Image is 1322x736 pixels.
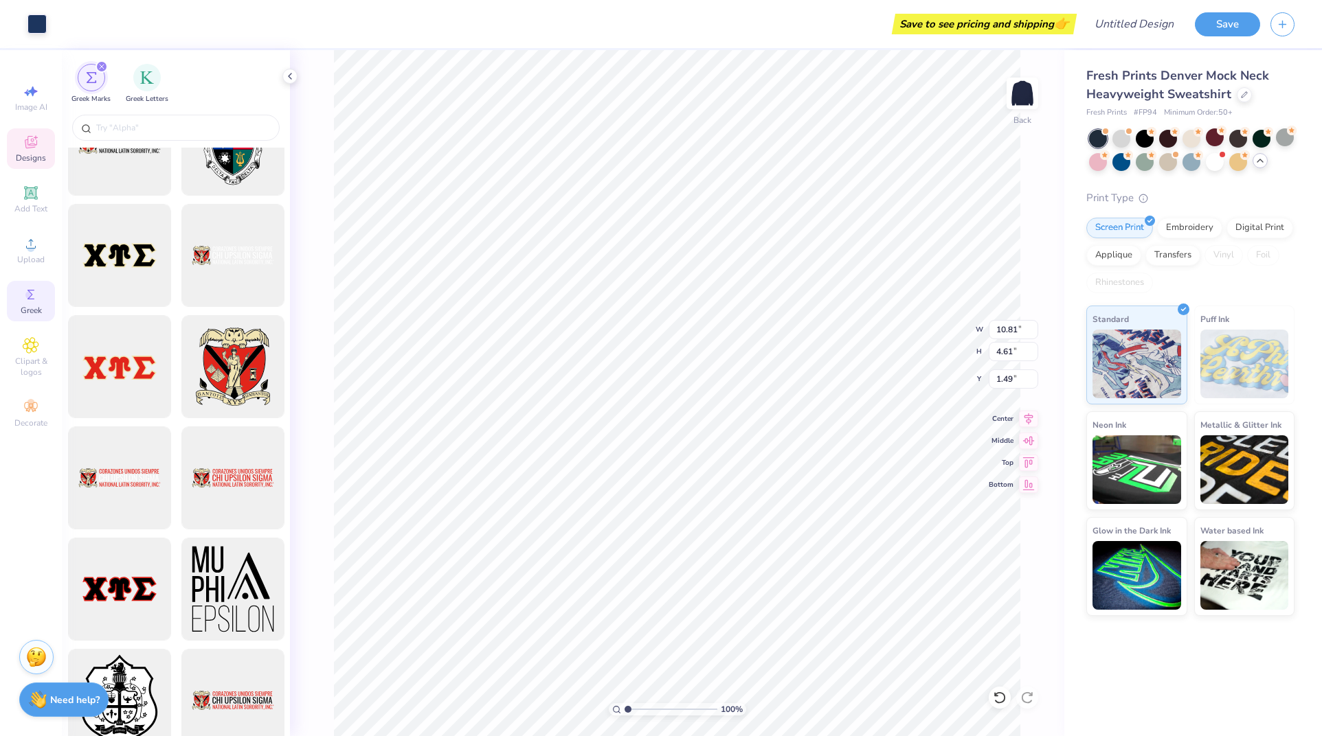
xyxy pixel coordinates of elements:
span: 100 % [721,703,743,715]
img: Water based Ink [1200,541,1289,610]
div: Print Type [1086,190,1295,206]
button: filter button [126,64,168,104]
input: Untitled Design [1084,10,1185,38]
span: Upload [17,254,45,265]
span: Middle [989,436,1013,446]
div: Rhinestones [1086,273,1153,293]
span: # FP94 [1134,107,1157,119]
div: filter for Greek Marks [71,64,111,104]
span: Water based Ink [1200,523,1264,538]
div: Save to see pricing and shipping [895,14,1073,34]
img: Puff Ink [1200,330,1289,398]
div: Screen Print [1086,218,1153,238]
span: Designs [16,152,46,163]
img: Metallic & Glitter Ink [1200,435,1289,504]
span: Top [989,458,1013,468]
span: Image AI [15,102,47,113]
span: Fresh Prints [1086,107,1127,119]
span: Neon Ink [1093,417,1126,432]
div: Back [1013,114,1031,126]
div: Transfers [1145,245,1200,266]
button: Save [1195,12,1260,36]
div: Vinyl [1205,245,1243,266]
span: Glow in the Dark Ink [1093,523,1171,538]
div: Applique [1086,245,1141,266]
button: filter button [71,64,111,104]
span: Greek Marks [71,94,111,104]
span: Puff Ink [1200,312,1229,326]
span: Minimum Order: 50 + [1164,107,1233,119]
img: Glow in the Dark Ink [1093,541,1181,610]
span: Greek [21,305,42,316]
span: Greek Letters [126,94,168,104]
div: filter for Greek Letters [126,64,168,104]
span: Standard [1093,312,1129,326]
strong: Need help? [50,693,100,706]
span: Bottom [989,480,1013,490]
span: Fresh Prints Denver Mock Neck Heavyweight Sweatshirt [1086,67,1269,102]
span: Center [989,414,1013,424]
div: Digital Print [1226,218,1293,238]
span: Add Text [14,203,47,214]
span: Clipart & logos [7,356,55,378]
div: Embroidery [1157,218,1222,238]
span: Metallic & Glitter Ink [1200,417,1281,432]
div: Foil [1247,245,1279,266]
span: Decorate [14,417,47,428]
input: Try "Alpha" [95,121,271,135]
span: 👉 [1054,15,1069,32]
img: Back [1009,80,1036,107]
img: Neon Ink [1093,435,1181,504]
img: Greek Letters Image [140,71,154,84]
img: Standard [1093,330,1181,398]
img: Greek Marks Image [86,72,97,83]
